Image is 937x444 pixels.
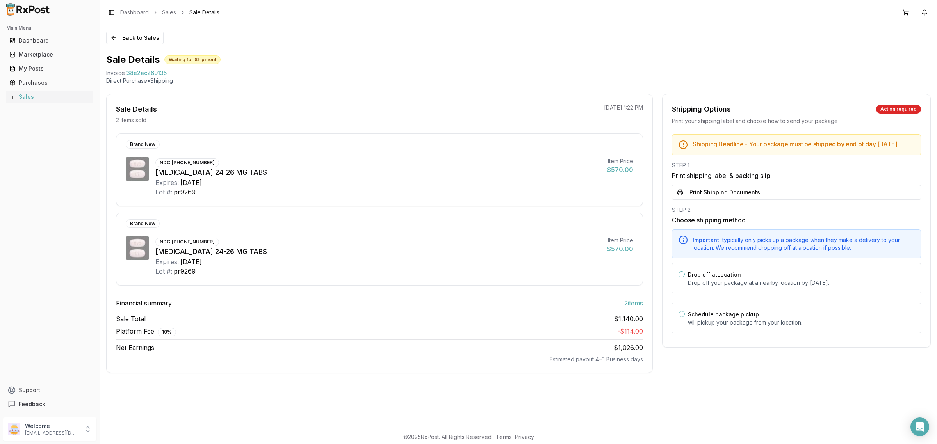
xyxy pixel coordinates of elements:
[693,236,721,243] span: Important:
[180,178,202,187] div: [DATE]
[672,104,731,115] div: Shipping Options
[3,48,96,61] button: Marketplace
[9,51,90,59] div: Marketplace
[126,140,160,149] div: Brand New
[189,9,219,16] span: Sale Details
[164,55,221,64] div: Waiting for Shipment
[3,383,96,397] button: Support
[693,141,914,147] h5: Shipping Deadline - Your package must be shipped by end of day [DATE] .
[607,157,633,165] div: Item Price
[604,104,643,112] p: [DATE] 1:22 PM
[174,266,196,276] div: pr9269
[672,215,921,225] h3: Choose shipping method
[515,433,534,440] a: Privacy
[6,25,93,31] h2: Main Menu
[155,178,179,187] div: Expires:
[116,343,154,352] span: Net Earnings
[693,236,914,252] div: typically only picks up a package when they make a delivery to your location. We recommend droppi...
[688,279,914,287] p: Drop off your package at a nearby location by [DATE] .
[180,257,202,266] div: [DATE]
[155,167,601,178] div: [MEDICAL_DATA] 24-26 MG TABS
[174,187,196,197] div: pr9269
[158,328,176,336] div: 10 %
[3,34,96,47] button: Dashboard
[672,117,921,125] div: Print your shipping label and choose how to send your package
[688,319,914,327] p: will pickup your package from your location.
[19,400,45,408] span: Feedback
[126,219,160,228] div: Brand New
[120,9,219,16] nav: breadcrumb
[672,206,921,214] div: STEP 2
[126,236,149,260] img: Entresto 24-26 MG TABS
[155,158,219,167] div: NDC: [PHONE_NUMBER]
[9,93,90,101] div: Sales
[155,246,601,257] div: [MEDICAL_DATA] 24-26 MG TABS
[8,423,20,435] img: User avatar
[106,69,125,77] div: Invoice
[496,433,512,440] a: Terms
[614,314,643,323] span: $1,140.00
[25,422,79,430] p: Welcome
[6,34,93,48] a: Dashboard
[3,76,96,89] button: Purchases
[672,185,921,200] button: Print Shipping Documents
[617,327,643,335] span: - $114.00
[876,105,921,114] div: Action required
[6,90,93,104] a: Sales
[9,65,90,73] div: My Posts
[155,238,219,246] div: NDC: [PHONE_NUMBER]
[116,298,172,308] span: Financial summary
[155,266,172,276] div: Lot #:
[116,355,643,363] div: Estimated payout 4-6 Business days
[672,171,921,180] h3: Print shipping label & packing slip
[116,104,157,115] div: Sale Details
[910,417,929,436] div: Open Intercom Messenger
[106,53,160,66] h1: Sale Details
[6,76,93,90] a: Purchases
[25,430,79,436] p: [EMAIL_ADDRESS][DOMAIN_NAME]
[116,116,146,124] p: 2 items sold
[162,9,176,16] a: Sales
[607,244,633,254] div: $570.00
[672,162,921,169] div: STEP 1
[106,77,931,85] p: Direct Purchase • Shipping
[116,327,176,336] span: Platform Fee
[624,298,643,308] span: 2 item s
[607,236,633,244] div: Item Price
[688,311,759,318] label: Schedule package pickup
[116,314,146,323] span: Sale Total
[155,257,179,266] div: Expires:
[9,37,90,44] div: Dashboard
[126,157,149,181] img: Entresto 24-26 MG TABS
[6,48,93,62] a: Marketplace
[614,344,643,352] span: $1,026.00
[688,271,741,278] label: Drop off at Location
[3,62,96,75] button: My Posts
[607,165,633,174] div: $570.00
[9,79,90,87] div: Purchases
[120,9,149,16] a: Dashboard
[3,397,96,411] button: Feedback
[106,32,164,44] button: Back to Sales
[126,69,167,77] span: 38e2ac269135
[6,62,93,76] a: My Posts
[155,187,172,197] div: Lot #:
[3,3,53,16] img: RxPost Logo
[3,91,96,103] button: Sales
